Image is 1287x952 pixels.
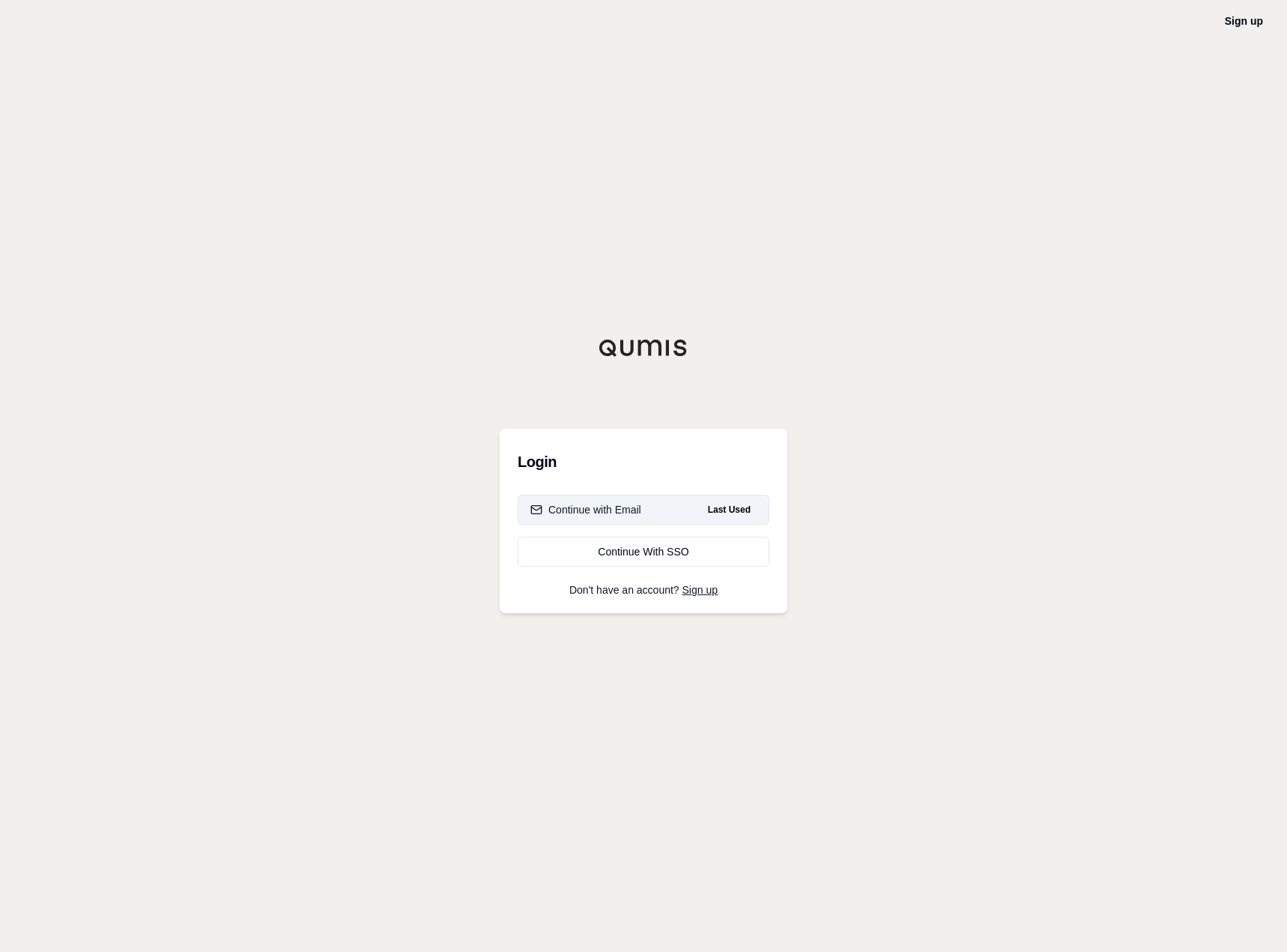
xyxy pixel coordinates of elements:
h3: Login [518,447,769,477]
p: Don't have an account? [518,585,769,595]
a: Continue With SSO [518,537,769,567]
button: Continue with EmailLast Used [518,495,769,525]
div: Continue With SSO [530,544,757,559]
a: Sign up [1225,15,1263,27]
a: Sign up [682,584,718,596]
div: Continue with Email [530,502,641,517]
span: Last Used [702,501,757,519]
img: Qumis [599,339,688,357]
